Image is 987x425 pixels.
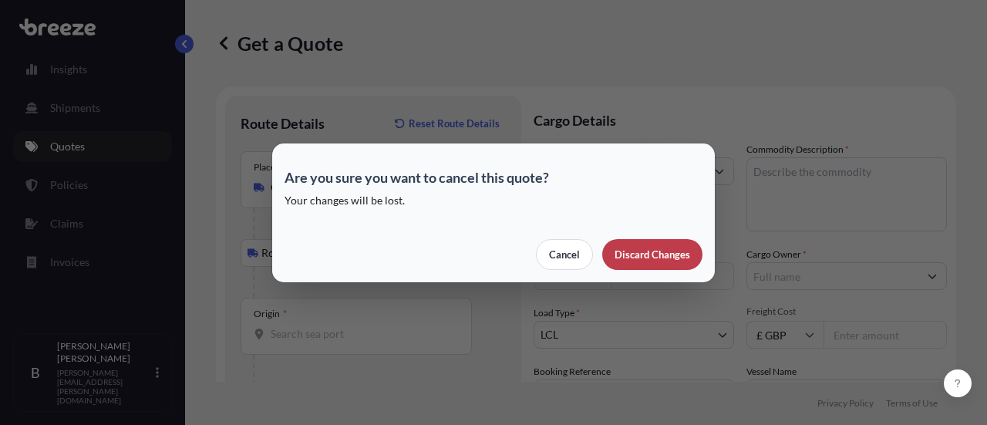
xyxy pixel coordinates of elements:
button: Cancel [536,239,593,270]
p: Cancel [549,247,580,262]
button: Discard Changes [602,239,702,270]
p: Discard Changes [615,247,690,262]
p: Your changes will be lost. [285,193,702,208]
p: Are you sure you want to cancel this quote? [285,168,702,187]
